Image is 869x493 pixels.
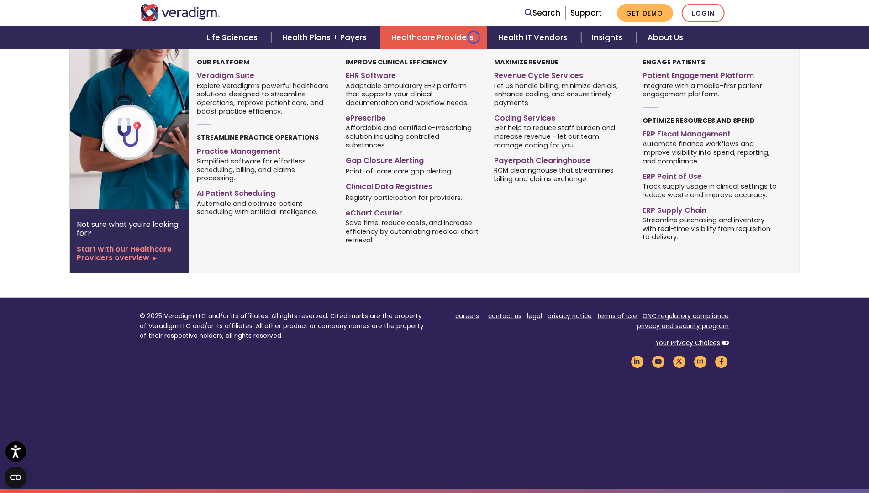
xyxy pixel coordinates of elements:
a: Coding Services [494,110,629,123]
span: Streamline purchasing and inventory with real-time visibility from requisition to delivery. [643,215,778,241]
a: ONC regulatory compliance [643,312,729,320]
a: EHR Software [346,68,480,81]
span: Let us handle billing, minimize denials, enhance coding, and ensure timely payments. [494,81,629,107]
span: Registry participation for providers. [346,193,462,202]
strong: Our Platform [197,58,249,67]
a: Start with our Healthcare Providers overview [77,245,182,262]
a: About Us [637,26,694,49]
strong: Streamline Practice Operations [197,133,319,142]
span: Automate finance workflows and improve visibility into spend, reporting, and compliance. [643,139,778,166]
a: ePrescribe [346,110,480,123]
a: Get Demo [617,4,673,22]
span: Explore Veradigm’s powerful healthcare solutions designed to streamline operations, improve patie... [197,81,332,115]
a: Veradigm Twitter Link [672,357,687,366]
img: Healthcare Provider [70,49,217,209]
p: Not sure what you're looking for? [77,220,182,237]
a: Insights [581,26,637,49]
a: Veradigm Suite [197,68,332,81]
a: Veradigm Instagram Link [693,357,708,366]
a: Gap Closure Alerting [346,152,480,166]
a: Veradigm Facebook Link [714,357,729,366]
a: privacy and security program [637,322,729,330]
strong: Optimize Resources and Spend [643,116,755,125]
a: Your Privacy Choices [656,339,721,347]
p: © 2025 Veradigm LLC and/or its affiliates. All rights reserved. Cited marks are the property of V... [140,311,428,341]
a: ERP Fiscal Management [643,126,778,139]
span: Point-of-care care gap alerting. [346,167,453,176]
span: Integrate with a mobile-first patient engagement platform. [643,81,778,99]
a: Health Plans + Payers [271,26,380,49]
button: Open CMP widget [5,467,26,488]
img: Veradigm logo [140,4,220,21]
a: AI Patient Scheduling [197,185,332,199]
a: Support [570,7,602,18]
a: careers [456,312,479,320]
a: Revenue Cycle Services [494,68,629,81]
a: privacy notice [548,312,592,320]
a: Health IT Vendors [487,26,581,49]
a: Practice Management [197,143,332,157]
span: Save time, reduce costs, and increase efficiency by automating medical chart retrieval. [346,218,480,245]
a: Life Sciences [195,26,271,49]
a: Veradigm LinkedIn Link [630,357,645,366]
a: contact us [489,312,522,320]
strong: Improve Clinical Efficiency [346,58,447,67]
a: Healthcare Providers [380,26,487,49]
a: Search [525,7,561,19]
span: Track supply usage in clinical settings to reduce waste and improve accuracy. [643,181,778,199]
a: legal [527,312,542,320]
a: Login [682,4,725,22]
span: Automate and optimize patient scheduling with artificial intelligence. [197,199,332,216]
strong: Engage Patients [643,58,706,67]
a: ERP Supply Chain [643,202,778,215]
span: Adaptable ambulatory EHR platform that supports your clinical documentation and workflow needs. [346,81,480,107]
a: Payerpath Clearinghouse [494,152,629,166]
a: eChart Courier [346,205,480,218]
strong: Maximize Revenue [494,58,558,67]
a: Clinical Data Registries [346,178,480,192]
span: Get help to reduce staff burden and increase revenue - let our team manage coding for you. [494,123,629,150]
span: RCM clearinghouse that streamlines billing and claims exchange. [494,165,629,183]
span: Simplified software for effortless scheduling, billing, and claims processing. [197,156,332,183]
span: Affordable and certified e-Prescribing solution including controlled substances. [346,123,480,150]
a: Veradigm YouTube Link [651,357,666,366]
a: terms of use [598,312,637,320]
a: ERP Point of Use [643,168,778,182]
a: Patient Engagement Platform [643,68,778,81]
